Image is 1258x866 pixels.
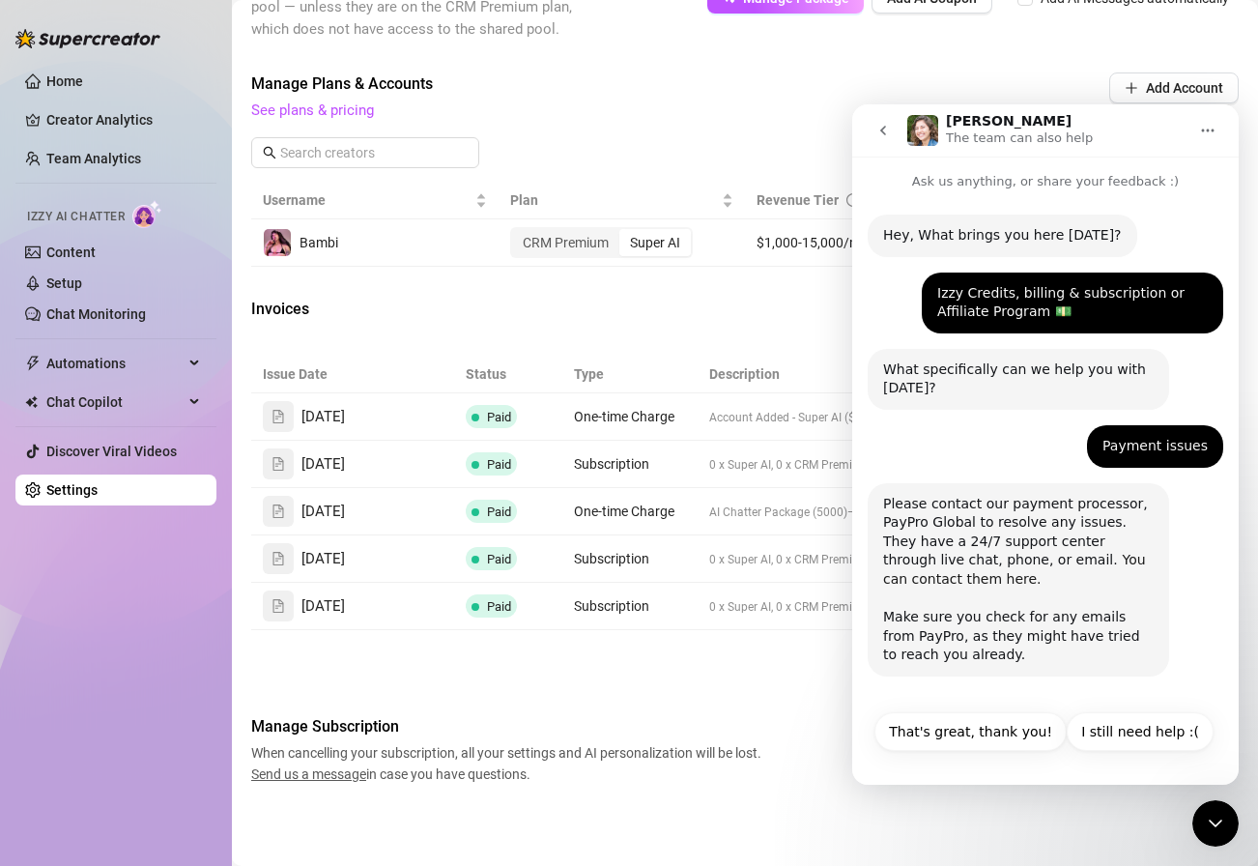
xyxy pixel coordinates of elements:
span: Invoices [251,298,576,321]
span: Account Added - Super AI ($1,000-15,000/mo) (@phbambi) [709,409,1017,424]
span: Paid [487,410,511,424]
th: Plan [499,182,746,219]
a: Content [46,245,96,260]
span: Paid [487,505,511,519]
a: Settings [46,482,98,498]
span: [DATE] [301,501,345,524]
span: AI Chatter Package (5000) [709,505,847,519]
span: Username [263,189,472,211]
span: 0 x Super AI, 0 x CRM Premium [709,458,870,472]
span: [DATE] [301,548,345,571]
iframe: Intercom live chat [1192,800,1239,847]
button: Add Account [1109,72,1239,103]
a: Team Analytics [46,151,141,166]
span: thunderbolt [25,356,41,371]
span: file-text [272,457,285,471]
span: Add Account [1146,80,1223,96]
th: Type [562,356,698,393]
a: Creator Analytics [46,104,201,135]
span: Plan [510,189,719,211]
span: [DATE] [301,406,345,429]
th: Issue Date [251,356,454,393]
img: logo-BBDzfeDw.svg [15,29,160,48]
a: Chat Monitoring [46,306,146,322]
span: — Prorated for 12/31 days left ([DATE] - [DATE]) [847,504,1091,519]
span: Automations [46,348,184,379]
div: CRM Premium [512,229,619,256]
span: Paid [487,552,511,566]
td: 0 x Super AI, 0 x CRM Premium [698,583,968,630]
a: Setup [46,275,82,291]
span: [DATE] [301,595,345,619]
td: 0 x Super AI, 0 x CRM Premium [698,535,968,583]
div: Super AI [619,229,691,256]
img: AI Chatter [132,200,162,228]
a: Home [46,73,83,89]
input: Search creators [280,142,452,163]
img: Bambi [264,229,291,256]
span: file-text [272,599,285,613]
th: Username [251,182,499,219]
td: 0 x Super AI, 0 x CRM Premium [698,441,968,488]
img: Chat Copilot [25,395,38,409]
span: Paid [487,457,511,472]
th: Description [698,356,968,393]
span: Send us a message [251,766,366,782]
td: One-time Charge [562,488,698,535]
span: Manage Plans & Accounts [251,72,978,96]
span: Revenue Tier [757,192,839,208]
span: plus [1125,81,1138,95]
span: Chat Copilot [46,387,184,418]
span: [DATE] [301,453,345,476]
td: Subscription [562,441,698,488]
a: See plans & pricing [251,101,374,119]
span: Paid [487,599,511,614]
span: Izzy AI Chatter [27,208,125,226]
span: When cancelling your subscription, all your settings and AI personalization will be lost. in case... [251,742,767,785]
span: search [263,146,276,159]
iframe: Intercom live chat [852,104,1239,785]
span: file-text [272,410,285,423]
td: One-time Charge [562,393,698,441]
span: 0 x Super AI, 0 x CRM Premium [709,600,870,614]
th: Status [454,356,562,393]
span: Bambi [300,235,338,250]
span: 0 x Super AI, 0 x CRM Premium [709,553,870,566]
div: segmented control [510,227,693,258]
span: file-text [272,552,285,565]
span: Manage Subscription [251,715,767,738]
a: Discover Viral Videos [46,444,177,459]
td: Subscription [562,583,698,630]
span: file-text [272,505,285,518]
td: Subscription [562,535,698,583]
span: info-circle [846,193,860,207]
td: $1,000-15,000/mo [745,219,893,267]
